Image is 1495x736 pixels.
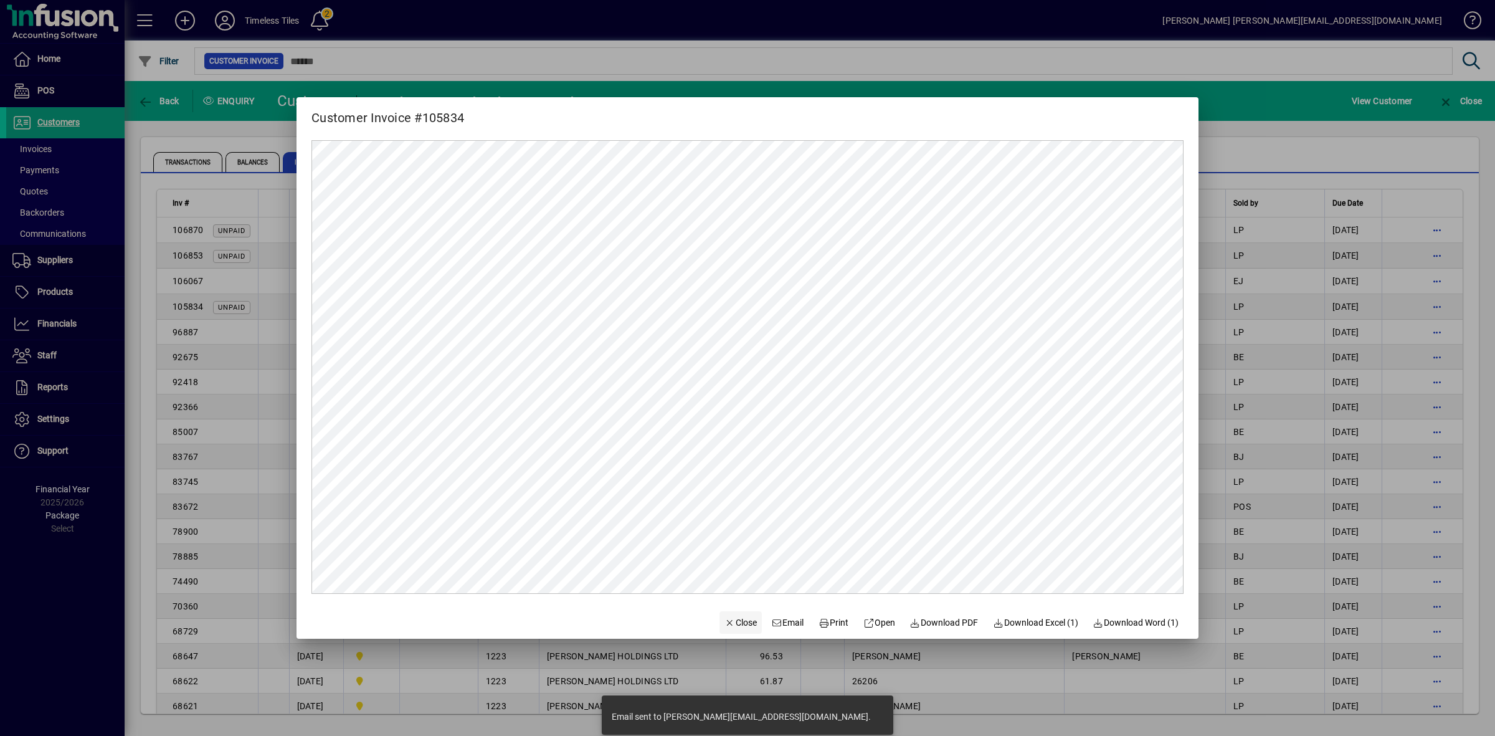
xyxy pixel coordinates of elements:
button: Print [814,611,853,634]
span: Email [772,616,804,629]
span: Download Word (1) [1093,616,1179,629]
button: Close [719,611,762,634]
button: Email [767,611,809,634]
span: Print [819,616,848,629]
button: Download Word (1) [1088,611,1184,634]
span: Download Excel (1) [993,616,1078,629]
span: Download PDF [910,616,979,629]
a: Open [858,611,900,634]
span: Open [863,616,895,629]
h2: Customer Invoice #105834 [297,97,479,128]
span: Close [724,616,757,629]
div: Email sent to [PERSON_NAME][EMAIL_ADDRESS][DOMAIN_NAME]. [612,710,871,723]
a: Download PDF [905,611,984,634]
button: Download Excel (1) [988,611,1083,634]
